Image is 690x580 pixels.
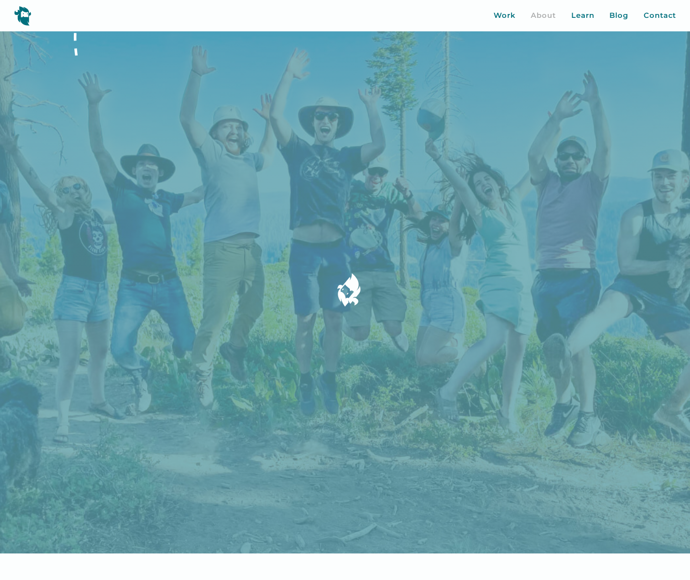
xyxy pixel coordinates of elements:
a: Blog [609,10,628,21]
img: yeti logo icon [14,6,31,26]
a: Contact [644,10,676,21]
a: Work [494,10,516,21]
a: About [531,10,556,21]
a: Learn [571,10,594,21]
